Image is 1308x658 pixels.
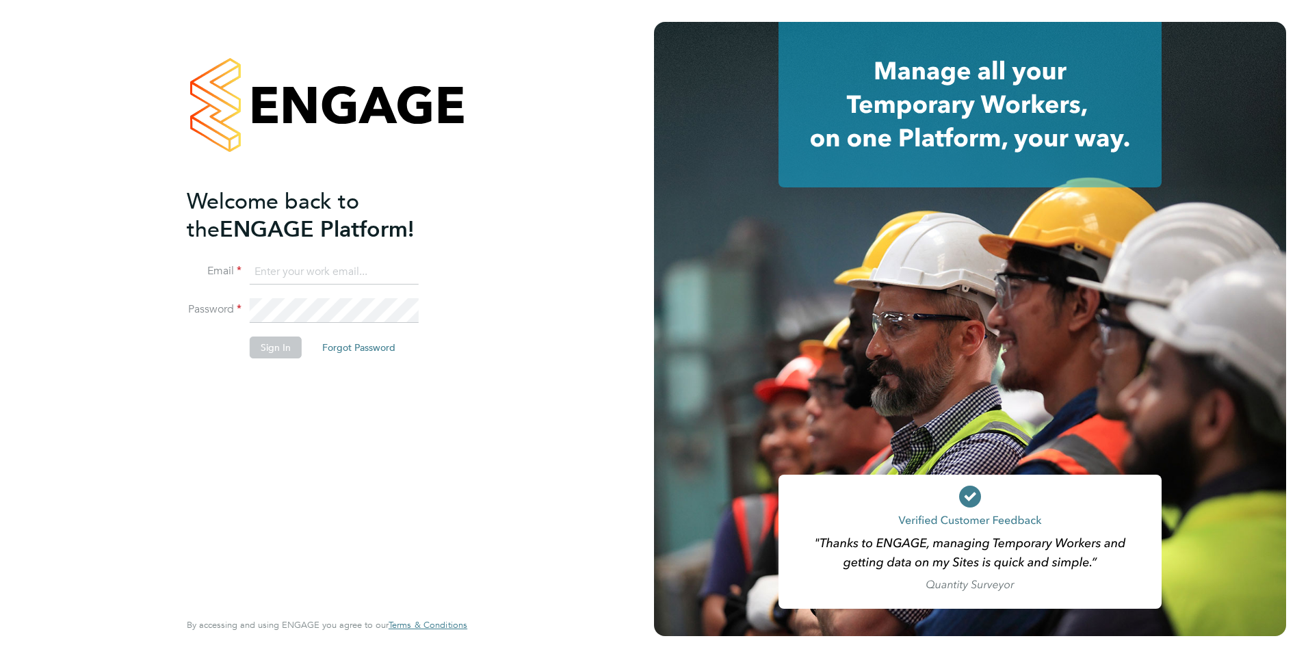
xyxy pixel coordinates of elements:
span: Welcome back to the [187,188,359,243]
button: Forgot Password [311,337,406,358]
label: Email [187,264,241,278]
label: Password [187,302,241,317]
span: Terms & Conditions [389,619,467,631]
span: By accessing and using ENGAGE you agree to our [187,619,467,631]
button: Sign In [250,337,302,358]
input: Enter your work email... [250,260,419,285]
h2: ENGAGE Platform! [187,187,454,244]
a: Terms & Conditions [389,620,467,631]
